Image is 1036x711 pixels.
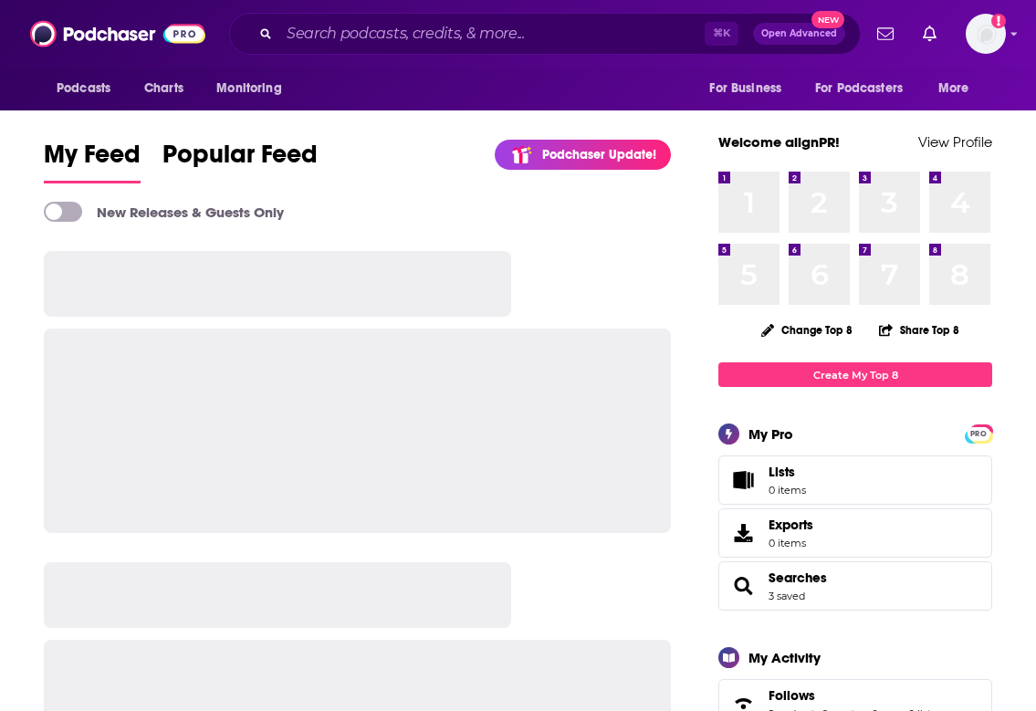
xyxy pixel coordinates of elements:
[926,71,992,106] button: open menu
[718,561,992,611] span: Searches
[769,537,813,549] span: 0 items
[44,71,134,106] button: open menu
[769,590,805,602] a: 3 saved
[162,139,318,181] span: Popular Feed
[718,508,992,558] a: Exports
[769,687,815,704] span: Follows
[725,467,761,493] span: Lists
[162,139,318,183] a: Popular Feed
[815,76,903,101] span: For Podcasters
[769,484,806,497] span: 0 items
[966,14,1006,54] span: Logged in as alignPR
[132,71,194,106] a: Charts
[44,202,284,222] a: New Releases & Guests Only
[725,520,761,546] span: Exports
[991,14,1006,28] svg: Add a profile image
[750,319,863,341] button: Change Top 8
[968,427,989,441] span: PRO
[870,18,901,49] a: Show notifications dropdown
[696,71,804,106] button: open menu
[204,71,305,106] button: open menu
[144,76,183,101] span: Charts
[30,16,205,51] img: Podchaser - Follow, Share and Rate Podcasts
[761,29,837,38] span: Open Advanced
[811,11,844,28] span: New
[769,687,936,704] a: Follows
[966,14,1006,54] button: Show profile menu
[916,18,944,49] a: Show notifications dropdown
[968,426,989,440] a: PRO
[938,76,969,101] span: More
[725,573,761,599] a: Searches
[769,517,813,533] span: Exports
[216,76,281,101] span: Monitoring
[966,14,1006,54] img: User Profile
[229,13,861,55] div: Search podcasts, credits, & more...
[709,76,781,101] span: For Business
[279,19,705,48] input: Search podcasts, credits, & more...
[57,76,110,101] span: Podcasts
[718,455,992,505] a: Lists
[918,133,992,151] a: View Profile
[753,23,845,45] button: Open AdvancedNew
[769,570,827,586] a: Searches
[803,71,929,106] button: open menu
[718,133,840,151] a: Welcome alignPR!
[748,649,821,666] div: My Activity
[769,464,806,480] span: Lists
[44,139,141,183] a: My Feed
[44,139,141,181] span: My Feed
[542,147,656,162] p: Podchaser Update!
[718,362,992,387] a: Create My Top 8
[878,312,960,348] button: Share Top 8
[748,425,793,443] div: My Pro
[705,22,738,46] span: ⌘ K
[769,464,795,480] span: Lists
